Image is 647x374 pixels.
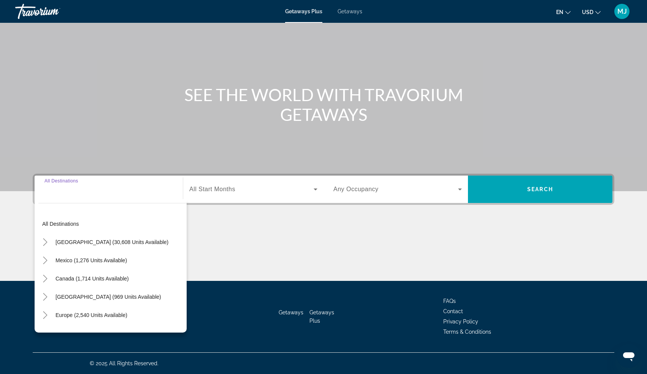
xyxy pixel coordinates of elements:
[333,186,379,192] span: Any Occupancy
[556,6,571,17] button: Change language
[443,329,491,335] a: Terms & Conditions
[52,308,131,322] button: Europe (2,540 units available)
[35,176,612,203] div: Search widget
[38,254,52,267] button: Toggle Mexico (1,276 units available)
[617,8,627,15] span: MJ
[38,236,52,249] button: Toggle United States (30,608 units available)
[15,2,91,21] a: Travorium
[556,9,563,15] span: en
[582,9,593,15] span: USD
[56,276,129,282] span: Canada (1,714 units available)
[443,308,463,314] a: Contact
[582,6,601,17] button: Change currency
[443,319,478,325] a: Privacy Policy
[468,176,612,203] button: Search
[56,312,127,318] span: Europe (2,540 units available)
[617,344,641,368] iframe: Button to launch messaging window
[52,290,165,304] button: [GEOGRAPHIC_DATA] (969 units available)
[38,309,52,322] button: Toggle Europe (2,540 units available)
[338,8,362,14] a: Getaways
[189,186,235,192] span: All Start Months
[38,272,52,285] button: Toggle Canada (1,714 units available)
[90,360,159,366] span: © 2025 All Rights Reserved.
[285,8,322,14] a: Getaways Plus
[443,298,456,304] a: FAQs
[56,294,161,300] span: [GEOGRAPHIC_DATA] (969 units available)
[527,186,553,192] span: Search
[181,85,466,124] h1: SEE THE WORLD WITH TRAVORIUM GETAWAYS
[38,290,52,304] button: Toggle Caribbean & Atlantic Islands (969 units available)
[309,309,334,324] a: Getaways Plus
[56,257,127,263] span: Mexico (1,276 units available)
[38,327,52,340] button: Toggle Australia (211 units available)
[52,326,165,340] button: [GEOGRAPHIC_DATA] (211 units available)
[52,235,172,249] button: [GEOGRAPHIC_DATA] (30,608 units available)
[42,221,79,227] span: All destinations
[56,239,168,245] span: [GEOGRAPHIC_DATA] (30,608 units available)
[52,272,133,285] button: Canada (1,714 units available)
[52,254,131,267] button: Mexico (1,276 units available)
[279,309,303,315] a: Getaways
[44,178,78,183] span: All Destinations
[38,217,187,231] button: All destinations
[612,3,632,19] button: User Menu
